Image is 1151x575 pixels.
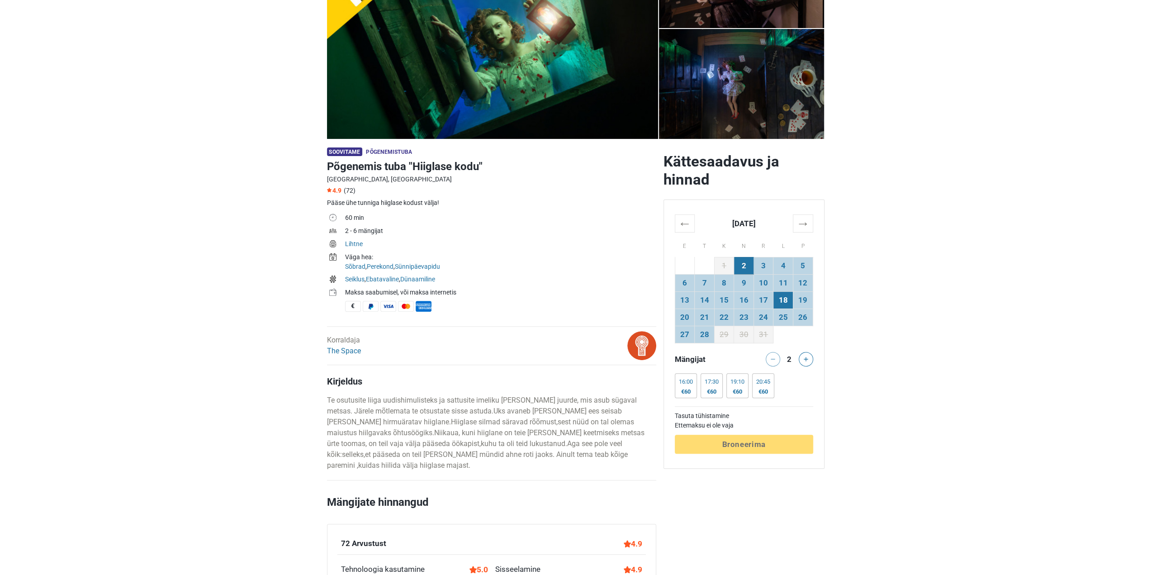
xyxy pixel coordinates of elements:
[341,538,386,550] div: 72 Arvustust
[327,187,341,194] span: 4.9
[784,352,795,365] div: 2
[327,175,656,184] div: [GEOGRAPHIC_DATA], [GEOGRAPHIC_DATA]
[734,257,754,274] td: 2
[730,378,744,385] div: 19:10
[773,274,793,291] td: 11
[671,352,744,366] div: Mängijat
[695,291,715,309] td: 14
[345,212,656,225] td: 60 min
[679,388,693,395] div: €60
[345,252,656,262] div: Väga hea:
[398,301,414,312] span: MasterCard
[327,347,361,355] a: The Space
[366,276,399,283] a: Ebatavaline
[734,326,754,343] td: 30
[675,274,695,291] td: 6
[345,274,656,287] td: , ,
[756,378,770,385] div: 20:45
[753,309,773,326] td: 24
[367,263,393,270] a: Perekond
[793,309,813,326] td: 26
[327,376,656,387] h4: Kirjeldus
[714,326,734,343] td: 29
[773,232,793,257] th: L
[366,149,412,155] span: Põgenemistuba
[695,326,715,343] td: 28
[659,29,824,139] a: Põgenemis tuba "Hiiglase kodu" photo 4
[734,309,754,326] td: 23
[793,291,813,309] td: 19
[773,309,793,326] td: 25
[327,335,361,356] div: Korraldaja
[624,538,642,550] div: 4.9
[793,214,813,232] th: →
[773,291,793,309] td: 18
[675,291,695,309] td: 13
[705,378,719,385] div: 17:30
[695,274,715,291] td: 7
[756,388,770,395] div: €60
[327,158,656,175] h1: Põgenemis tuba "Hiiglase kodu"
[793,257,813,274] td: 5
[714,309,734,326] td: 22
[345,252,656,274] td: , ,
[675,232,695,257] th: E
[793,232,813,257] th: P
[734,232,754,257] th: N
[675,309,695,326] td: 20
[675,214,695,232] th: ←
[327,198,656,208] div: Pääse ühe tunniga hiiglase kodust välja!
[679,378,693,385] div: 16:00
[734,291,754,309] td: 16
[675,421,813,430] td: Ettemaksu ei ole vaja
[695,214,793,232] th: [DATE]
[753,274,773,291] td: 10
[753,326,773,343] td: 31
[345,288,656,297] div: Maksa saabumisel, või maksa internetis
[663,152,824,189] h2: Kättesaadavus ja hinnad
[400,276,435,283] a: Dünaamiline
[345,240,363,247] a: Lihtne
[627,331,656,360] img: bitmap.png
[714,274,734,291] td: 8
[395,263,440,270] a: Sünnipäevapidu
[675,326,695,343] td: 27
[659,29,824,139] img: Põgenemis tuba "Hiiglase kodu" photo 5
[773,257,793,274] td: 4
[753,257,773,274] td: 3
[705,388,719,395] div: €60
[327,494,656,524] h2: Mängijate hinnangud
[734,274,754,291] td: 9
[345,301,361,312] span: Sularaha
[714,291,734,309] td: 15
[345,225,656,238] td: 2 - 6 mängijat
[695,309,715,326] td: 21
[675,411,813,421] td: Tasuta tühistamine
[730,388,744,395] div: €60
[714,257,734,274] td: 1
[714,232,734,257] th: K
[327,395,656,471] p: Te osutusite liiga uudishimulisteks ja sattusite imeliku [PERSON_NAME] juurde, mis asub sügaval m...
[345,263,365,270] a: Sõbrad
[416,301,431,312] span: American Express
[327,188,332,192] img: Star
[380,301,396,312] span: Visa
[344,187,355,194] span: (72)
[327,147,363,156] span: Soovitame
[793,274,813,291] td: 12
[695,232,715,257] th: T
[363,301,379,312] span: PayPal
[753,291,773,309] td: 17
[753,232,773,257] th: R
[345,276,365,283] a: Seiklus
